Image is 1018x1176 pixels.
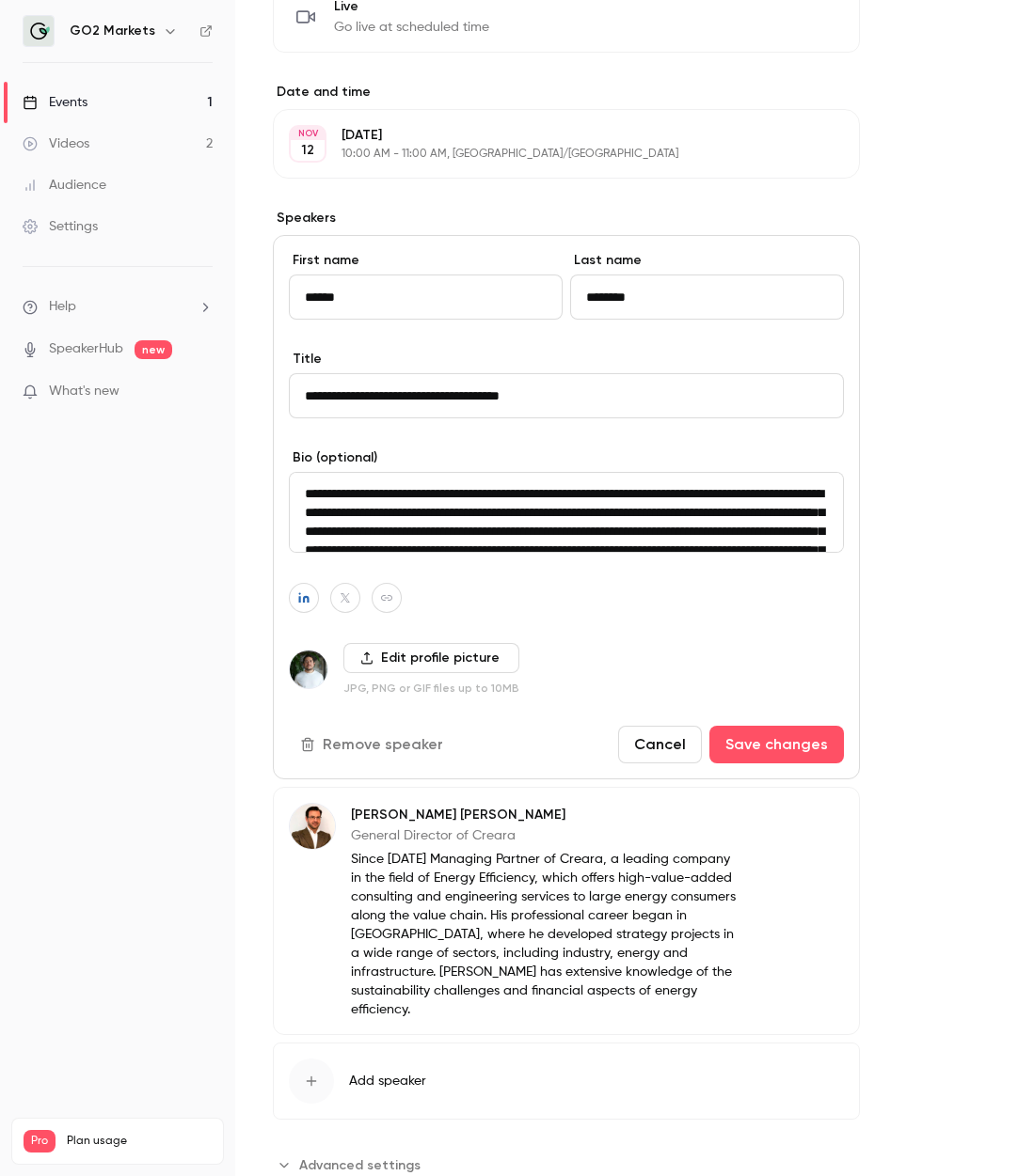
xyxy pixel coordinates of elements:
[709,726,844,763] button: Save changes
[49,297,76,317] span: Help
[343,681,519,696] p: JPG, PNG or GIF files up to 10MB
[351,806,738,824] p: [PERSON_NAME] [PERSON_NAME]
[290,651,327,688] img: Sergio Castillo
[273,787,860,1035] div: Rodrigo Morell[PERSON_NAME] [PERSON_NAME]General Director of CrearaSince [DATE] Managing Partner ...
[24,1130,56,1152] span: Pro
[23,93,87,112] div: Events
[299,1155,421,1175] span: Advanced settings
[351,826,738,845] p: General Director of Creara
[342,126,760,145] p: [DATE]
[23,297,213,317] li: help-dropdown-opener
[135,340,172,359] span: new
[70,22,155,40] h6: GO2 Markets
[334,18,489,37] span: Go live at scheduled time
[23,217,98,236] div: Settings
[349,1072,426,1090] span: Add speaker
[342,147,760,162] p: 10:00 AM - 11:00 AM, [GEOGRAPHIC_DATA]/[GEOGRAPHIC_DATA]
[301,141,314,160] p: 12
[289,448,844,467] label: Bio (optional)
[290,804,335,849] img: Rodrigo Morell
[273,209,860,227] label: Speakers
[343,643,519,673] label: Edit profile picture
[618,726,702,763] button: Cancel
[289,350,844,368] label: Title
[291,127,325,140] div: NOV
[190,384,213,400] iframe: Noticeable Trigger
[273,83,860,102] label: Date and time
[67,1134,212,1149] span: Plan usage
[273,1043,860,1120] button: Add speaker
[23,176,106,195] div: Audience
[49,382,119,401] span: What's new
[289,251,563,270] label: First name
[289,726,458,763] button: Remove speaker
[570,251,844,270] label: Last name
[24,16,54,46] img: GO2 Markets
[351,850,738,1019] p: Since [DATE] Managing Partner of Creara, a leading company in the field of Energy Efficiency, whi...
[49,339,123,359] a: SpeakerHub
[23,134,89,153] div: Videos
